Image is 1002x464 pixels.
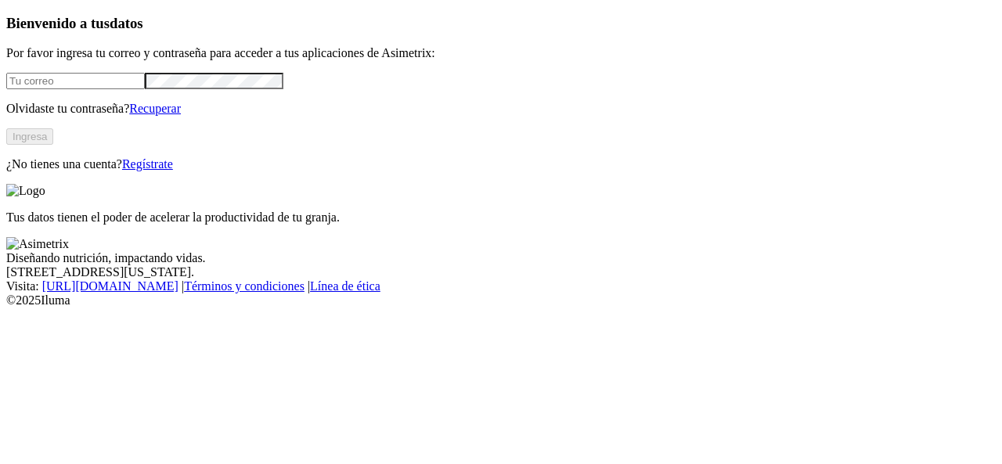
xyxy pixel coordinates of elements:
[129,102,181,115] a: Recuperar
[184,279,305,293] a: Términos y condiciones
[122,157,173,171] a: Regístrate
[6,15,996,32] h3: Bienvenido a tus
[6,184,45,198] img: Logo
[6,128,53,145] button: Ingresa
[6,157,996,171] p: ¿No tienes una cuenta?
[6,46,996,60] p: Por favor ingresa tu correo y contraseña para acceder a tus aplicaciones de Asimetrix:
[6,251,996,265] div: Diseñando nutrición, impactando vidas.
[6,102,996,116] p: Olvidaste tu contraseña?
[6,210,996,225] p: Tus datos tienen el poder de acelerar la productividad de tu granja.
[6,279,996,293] div: Visita : | |
[42,279,178,293] a: [URL][DOMAIN_NAME]
[6,293,996,308] div: © 2025 Iluma
[310,279,380,293] a: Línea de ética
[6,73,145,89] input: Tu correo
[6,237,69,251] img: Asimetrix
[6,265,996,279] div: [STREET_ADDRESS][US_STATE].
[110,15,143,31] span: datos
